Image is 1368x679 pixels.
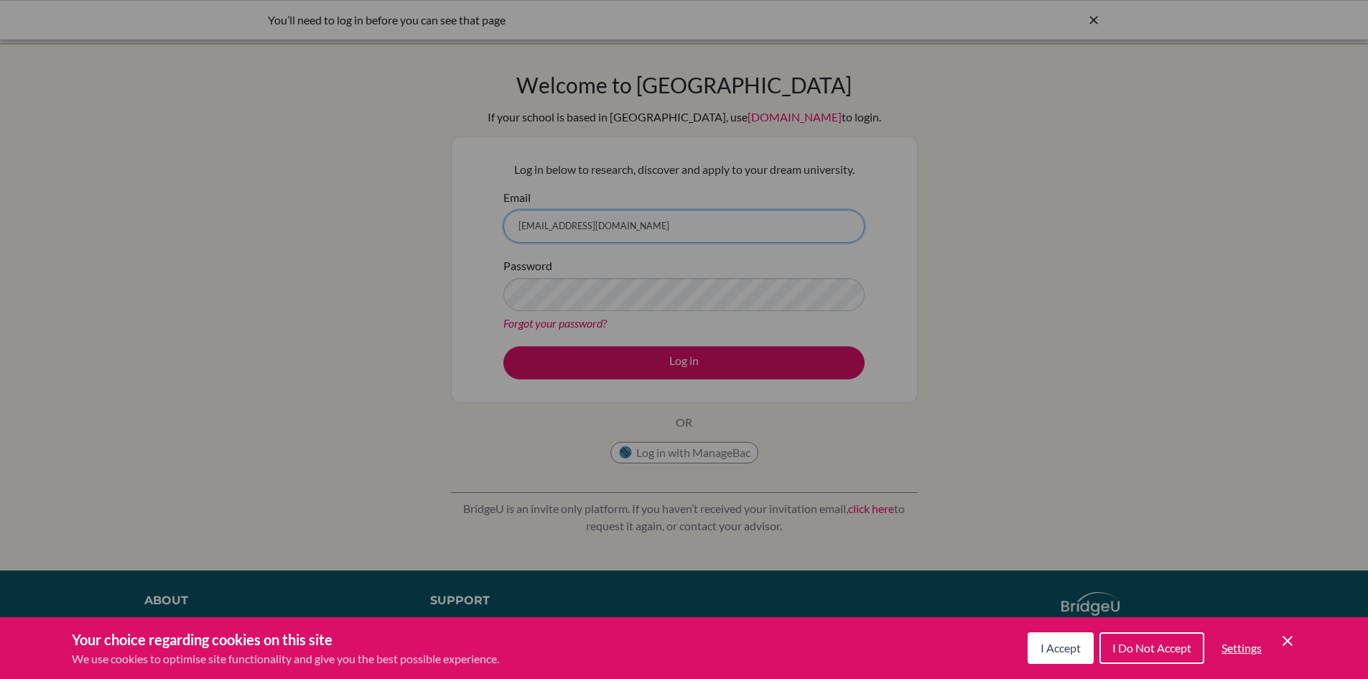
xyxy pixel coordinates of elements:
[1210,634,1273,662] button: Settings
[72,629,499,650] h3: Your choice regarding cookies on this site
[72,650,499,668] p: We use cookies to optimise site functionality and give you the best possible experience.
[1222,641,1262,655] span: Settings
[1279,632,1296,650] button: Save and close
[1099,632,1204,664] button: I Do Not Accept
[32,10,62,23] span: Help
[1041,641,1081,655] span: I Accept
[1028,632,1094,664] button: I Accept
[1112,641,1191,655] span: I Do Not Accept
